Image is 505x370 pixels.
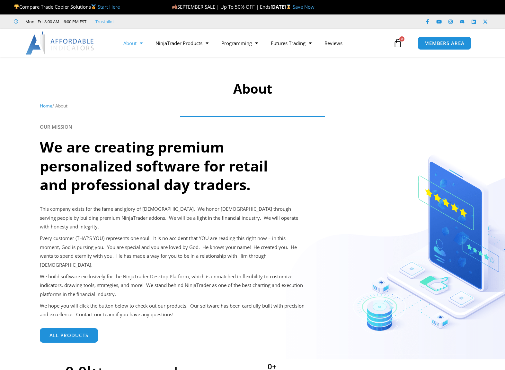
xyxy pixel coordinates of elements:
[91,5,96,9] img: 🥇
[318,36,349,51] a: Reviews
[40,234,305,270] p: Every customer (THAT’S YOU) represents one soul. It is no accident that YOU are reading this righ...
[264,36,318,51] a: Futures Trading
[40,205,305,232] p: This company exists for the fame and glory of [DEMOGRAPHIC_DATA]. We honor [DEMOGRAPHIC_DATA] thr...
[26,32,95,55] img: LogoAI | Affordable Indicators – NinjaTrader
[40,272,305,299] p: We build software exclusively for the NinjaTrader Desktop Platform, which is unmatched in flexibi...
[95,18,114,25] a: Trustpilot
[149,36,215,51] a: NinjaTrader Products
[40,138,295,194] h2: We are creating premium personalized software for retail and professional day traders.
[172,4,270,10] span: SEPTEMBER SALE | Up To 50% OFF | Ends
[384,34,412,52] a: 0
[40,301,305,319] p: We hope you will click the button below to check out our products. Our software has been carefull...
[117,36,392,51] nav: Menu
[270,4,293,10] strong: [DATE]
[40,102,465,110] nav: Breadcrumb
[172,5,177,9] img: 🍂
[215,36,264,51] a: Programming
[399,36,404,42] span: 0
[286,5,291,9] img: ⌛
[293,4,315,10] a: Save Now
[24,18,86,25] span: Mon - Fri: 8:00 AM – 6:00 PM EST
[117,36,149,51] a: About
[40,124,465,130] h6: OUR MISSION
[49,333,88,338] span: All Products
[40,328,98,343] a: All Products
[424,41,465,46] span: MEMBERS AREA
[98,4,120,10] a: Start Here
[40,103,52,109] a: Home
[418,37,471,50] a: MEMBERS AREA
[14,4,120,10] span: Compare Trade Copier Solutions
[40,80,465,98] h1: About
[14,5,19,9] img: 🏆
